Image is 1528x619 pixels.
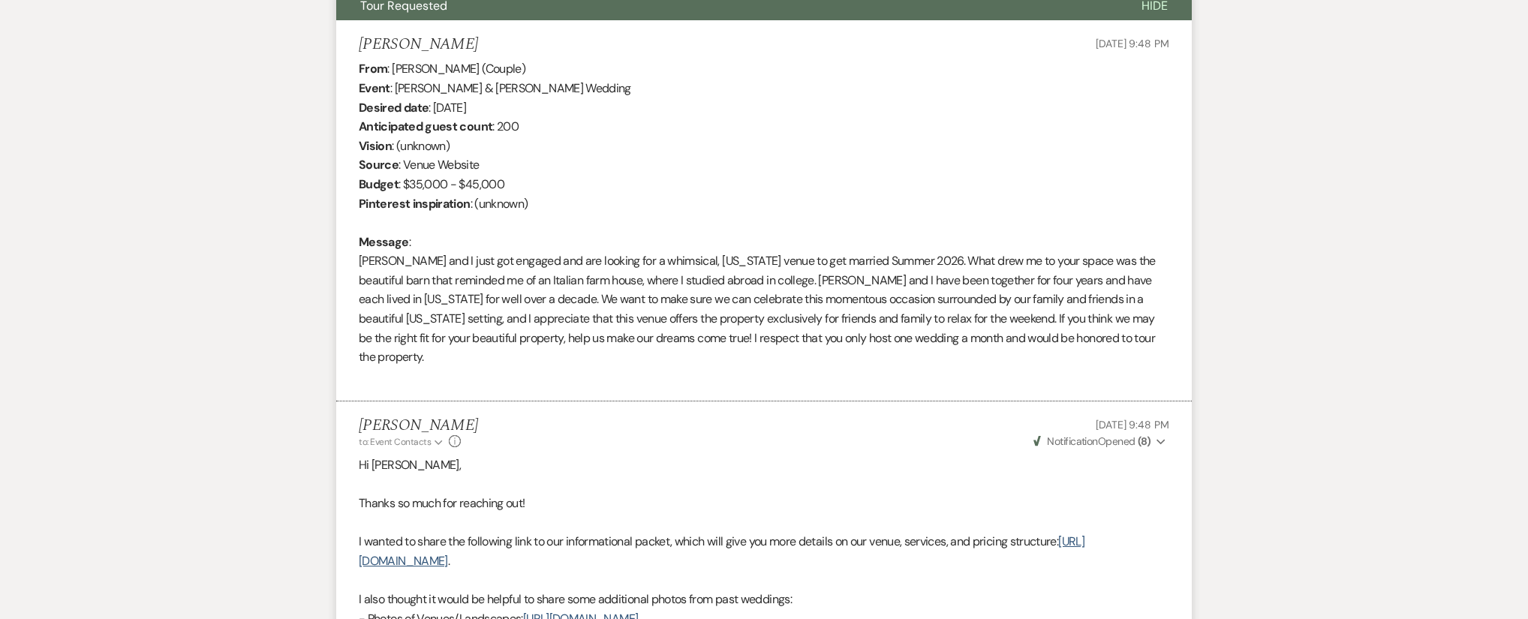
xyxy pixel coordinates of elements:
a: [URL][DOMAIN_NAME] [359,533,1084,569]
b: Event [359,80,390,96]
p: Thanks so much for reaching out! [359,494,1169,513]
span: to: Event Contacts [359,436,431,448]
span: [DATE] 9:48 PM [1096,37,1169,50]
span: Opened [1033,434,1151,448]
b: From [359,61,387,77]
button: to: Event Contacts [359,435,445,449]
p: I also thought it would be helpful to share some additional photos from past weddings: [359,590,1169,609]
b: Vision [359,138,392,154]
p: Hi [PERSON_NAME], [359,455,1169,475]
div: : [PERSON_NAME] (Couple) : [PERSON_NAME] & [PERSON_NAME] Wedding : [DATE] : 200 : (unknown) : Ven... [359,59,1169,386]
b: Anticipated guest count [359,119,492,134]
span: Notification [1047,434,1097,448]
b: Message [359,234,409,250]
strong: ( 8 ) [1138,434,1151,448]
b: Pinterest inspiration [359,196,471,212]
button: NotificationOpened (8) [1031,434,1169,449]
span: [DATE] 9:48 PM [1096,418,1169,431]
b: Budget [359,176,399,192]
p: I wanted to share the following link to our informational packet, which will give you more detail... [359,532,1169,570]
b: Source [359,157,399,173]
h5: [PERSON_NAME] [359,35,478,54]
h5: [PERSON_NAME] [359,416,478,435]
b: Desired date [359,100,429,116]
